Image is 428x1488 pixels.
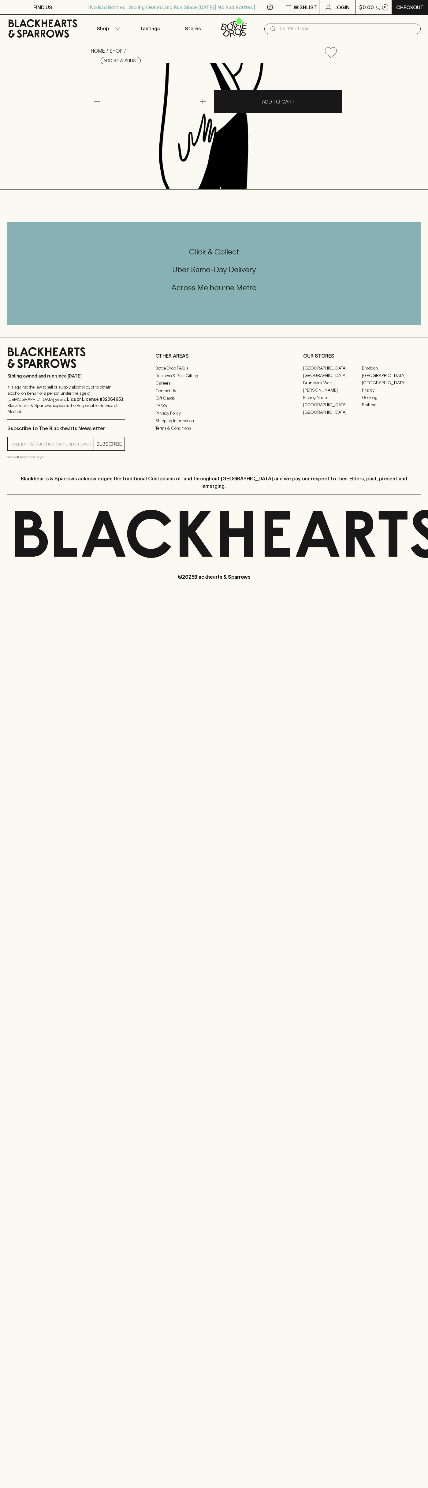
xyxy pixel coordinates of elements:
p: 0 [384,6,386,9]
strong: Liquor License #32064953 [67,397,123,402]
p: Login [334,4,350,11]
p: ADD TO CART [262,98,295,105]
a: Careers [155,380,273,387]
input: Try "Pinot noir" [279,24,416,34]
p: Blackhearts & Sparrows acknowledges the traditional Custodians of land throughout [GEOGRAPHIC_DAT... [12,475,416,490]
p: Wishlist [294,4,317,11]
a: SHOP [110,48,123,54]
a: Shipping Information [155,417,273,424]
p: Subscribe to The Blackhearts Newsletter [7,425,125,432]
button: SUBSCRIBE [94,437,125,450]
p: SUBSCRIBE [96,440,122,448]
a: Brunswick West [303,379,362,386]
p: Checkout [396,4,424,11]
a: Fitzroy [362,386,421,394]
a: Contact Us [155,387,273,394]
a: Business & Bulk Gifting [155,372,273,379]
p: OTHER AREAS [155,352,273,359]
p: Sibling owned and run since [DATE] [7,373,125,379]
button: Add to wishlist [101,57,141,64]
p: $0.00 [359,4,374,11]
a: Privacy Policy [155,410,273,417]
p: FIND US [33,4,52,11]
p: Stores [185,25,201,32]
p: OUR STORES [303,352,421,359]
a: [GEOGRAPHIC_DATA] [303,372,362,379]
a: Bottle Drop FAQ's [155,365,273,372]
button: ADD TO CART [214,90,342,113]
p: It is against the law to sell or supply alcohol to, or to obtain alcohol on behalf of a person un... [7,384,125,415]
button: Add to wishlist [322,45,339,60]
a: [GEOGRAPHIC_DATA] [303,408,362,416]
button: Shop [86,15,129,42]
h5: Uber Same-Day Delivery [7,265,421,275]
p: Shop [97,25,109,32]
a: [GEOGRAPHIC_DATA] [362,379,421,386]
a: [GEOGRAPHIC_DATA] [303,401,362,408]
p: We will never spam you [7,454,125,460]
a: [GEOGRAPHIC_DATA] [362,372,421,379]
a: Braddon [362,364,421,372]
p: Tastings [140,25,160,32]
img: Mount Zero Lemon & Thyme Mixed Olives Pouch 80g [86,63,342,189]
input: e.g. jane@blackheartsandsparrows.com.au [12,439,94,449]
a: [PERSON_NAME] [303,386,362,394]
h5: Across Melbourne Metro [7,283,421,293]
a: Stores [171,15,214,42]
a: Tastings [128,15,171,42]
a: HOME [91,48,105,54]
a: Geelong [362,394,421,401]
h5: Click & Collect [7,247,421,257]
a: Fitzroy North [303,394,362,401]
a: [GEOGRAPHIC_DATA] [303,364,362,372]
a: Terms & Conditions [155,425,273,432]
a: Gift Cards [155,395,273,402]
div: Call to action block [7,222,421,325]
a: FAQ's [155,402,273,409]
a: Prahran [362,401,421,408]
